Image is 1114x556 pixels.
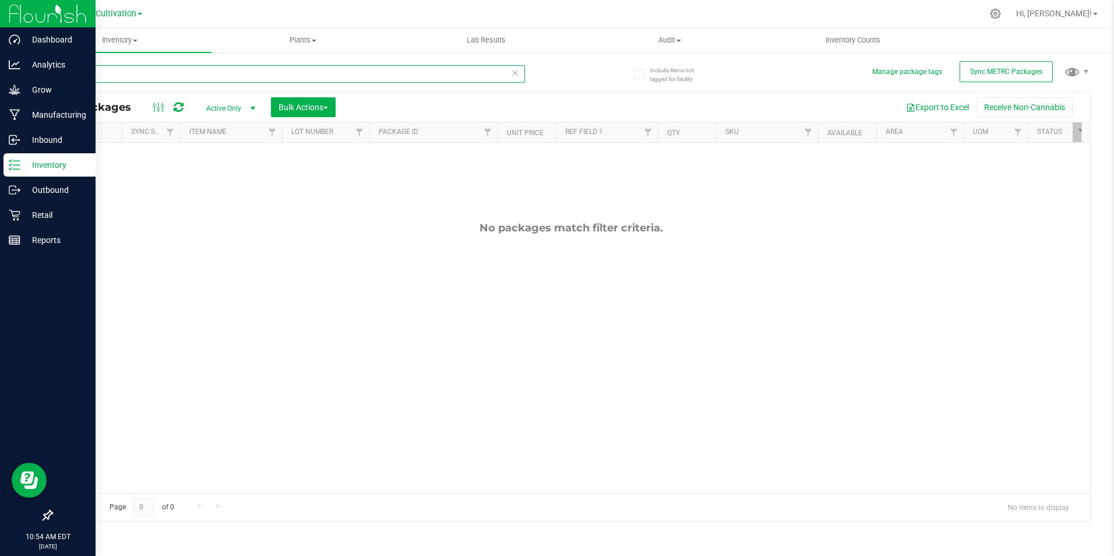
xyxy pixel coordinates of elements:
a: Filter [478,122,498,142]
a: Filter [350,122,369,142]
inline-svg: Reports [9,234,20,246]
span: Audit [579,35,761,45]
span: Inventory Counts [810,35,896,45]
p: Grow [20,83,90,97]
p: Dashboard [20,33,90,47]
span: Plants [212,35,394,45]
button: Bulk Actions [271,97,336,117]
div: Manage settings [988,8,1003,19]
a: Available [827,129,862,137]
a: Filter [1009,122,1028,142]
span: Inventory [28,35,211,45]
a: UOM [973,128,988,136]
a: Filter [161,122,180,142]
inline-svg: Retail [9,209,20,221]
a: Unit Price [507,129,544,137]
a: Lot Number [291,128,333,136]
span: All Packages [61,101,143,114]
p: 10:54 AM EDT [5,532,90,542]
input: Search Package ID, Item Name, SKU, Lot or Part Number... [51,65,525,83]
a: SKU [725,128,739,136]
a: Lab Results [394,28,578,52]
a: Qty [667,129,680,137]
span: Lab Results [451,35,521,45]
p: Manufacturing [20,108,90,122]
p: Analytics [20,58,90,72]
p: Reports [20,233,90,247]
span: No items to display [999,498,1078,516]
inline-svg: Dashboard [9,34,20,45]
button: Manage package tags [872,67,942,77]
a: Inventory [28,28,211,52]
inline-svg: Outbound [9,184,20,196]
p: Inventory [20,158,90,172]
span: Bulk Actions [278,103,328,112]
inline-svg: Inventory [9,159,20,171]
a: Item Name [189,128,227,136]
inline-svg: Manufacturing [9,109,20,121]
span: Hi, [PERSON_NAME]! [1016,9,1092,18]
a: Package ID [379,128,418,136]
a: Filter [263,122,282,142]
a: Status [1037,128,1062,136]
span: Page of 0 [100,498,184,516]
button: Sync METRC Packages [960,61,1053,82]
a: Sync Status [131,128,176,136]
span: Clear [512,65,520,80]
inline-svg: Inbound [9,134,20,146]
div: No packages match filter criteria. [52,221,1090,234]
a: Filter [639,122,658,142]
a: Inventory Counts [762,28,945,52]
a: Filter [799,122,818,142]
a: Filter [944,122,964,142]
inline-svg: Grow [9,84,20,96]
a: Audit [578,28,762,52]
iframe: Resource center [12,463,47,498]
p: Retail [20,208,90,222]
a: Ref Field 1 [565,128,603,136]
a: Plants [211,28,395,52]
a: Filter [1073,122,1092,142]
p: Inbound [20,133,90,147]
inline-svg: Analytics [9,59,20,71]
p: [DATE] [5,542,90,551]
p: Outbound [20,183,90,197]
a: Area [886,128,903,136]
span: Include items not tagged for facility [650,66,708,83]
button: Receive Non-Cannabis [976,97,1073,117]
span: Sync METRC Packages [970,68,1042,76]
button: Export to Excel [898,97,976,117]
span: Cultivation [96,9,136,19]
